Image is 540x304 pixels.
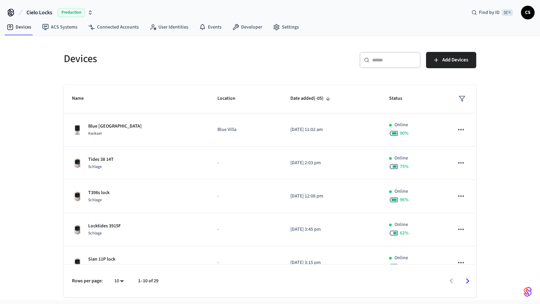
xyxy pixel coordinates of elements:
span: ⌘ K [502,9,513,16]
span: 90 % [400,130,409,137]
p: Online [394,121,408,129]
span: Schlage [88,164,102,170]
p: [DATE] 2:03 pm [290,159,373,167]
p: Sian 11P lock [88,256,115,263]
span: Schlage [88,264,102,269]
a: Events [194,21,227,33]
p: Rows per page: [72,278,103,285]
span: Production [58,8,85,17]
span: Status [389,93,411,104]
p: [DATE] 11:02 am [290,126,373,133]
span: Schlage [88,197,102,203]
p: Tides 38 14T [88,156,114,163]
img: Schlage Sense Smart Deadbolt with Camelot Trim, Front [72,191,83,202]
p: Online [394,221,408,228]
span: Add Devices [442,56,468,64]
p: - [217,226,274,233]
span: Find by ID [479,9,500,16]
span: CS [522,6,534,19]
img: Schlage Sense Smart Deadbolt with Camelot Trim, Front [72,158,83,169]
button: Go to next page [460,273,476,289]
p: Online [394,155,408,162]
span: 51 % [400,263,409,270]
p: [DATE] 3:15 pm [290,259,373,266]
span: Name [72,93,93,104]
p: T398s lock [88,189,110,196]
span: Date added(-05) [290,93,332,104]
p: - [217,193,274,200]
p: - [217,259,274,266]
button: Add Devices [426,52,476,68]
img: Schlage Sense Smart Deadbolt with Camelot Trim, Front [72,224,83,235]
span: Cielo Locks [26,8,52,17]
a: Connected Accounts [83,21,144,33]
p: Blue Villa [217,126,274,133]
a: Settings [268,21,304,33]
span: Location [217,93,244,104]
span: 75 % [400,163,409,170]
p: Locktides 3915F [88,223,121,230]
div: 10 [111,276,127,286]
span: Kwikset [88,131,102,136]
p: Blue [GEOGRAPHIC_DATA] [88,123,142,130]
p: Online [394,188,408,195]
button: CS [521,6,535,19]
p: 1–10 of 29 [138,278,158,285]
span: 62 % [400,230,409,236]
p: [DATE] 12:08 pm [290,193,373,200]
img: Kwikset Halo Touchscreen Wifi Enabled Smart Lock, Polished Chrome, Front [72,125,83,135]
a: Developer [227,21,268,33]
span: Schlage [88,230,102,236]
p: Online [394,254,408,262]
img: Schlage Sense Smart Deadbolt with Camelot Trim, Front [72,258,83,268]
p: [DATE] 3:45 pm [290,226,373,233]
h5: Devices [64,52,266,66]
p: - [217,159,274,167]
span: 96 % [400,196,409,203]
div: Find by ID⌘ K [466,6,518,19]
a: User Identities [144,21,194,33]
a: ACS Systems [37,21,83,33]
img: SeamLogoGradient.69752ec5.svg [524,286,532,297]
a: Devices [1,21,37,33]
